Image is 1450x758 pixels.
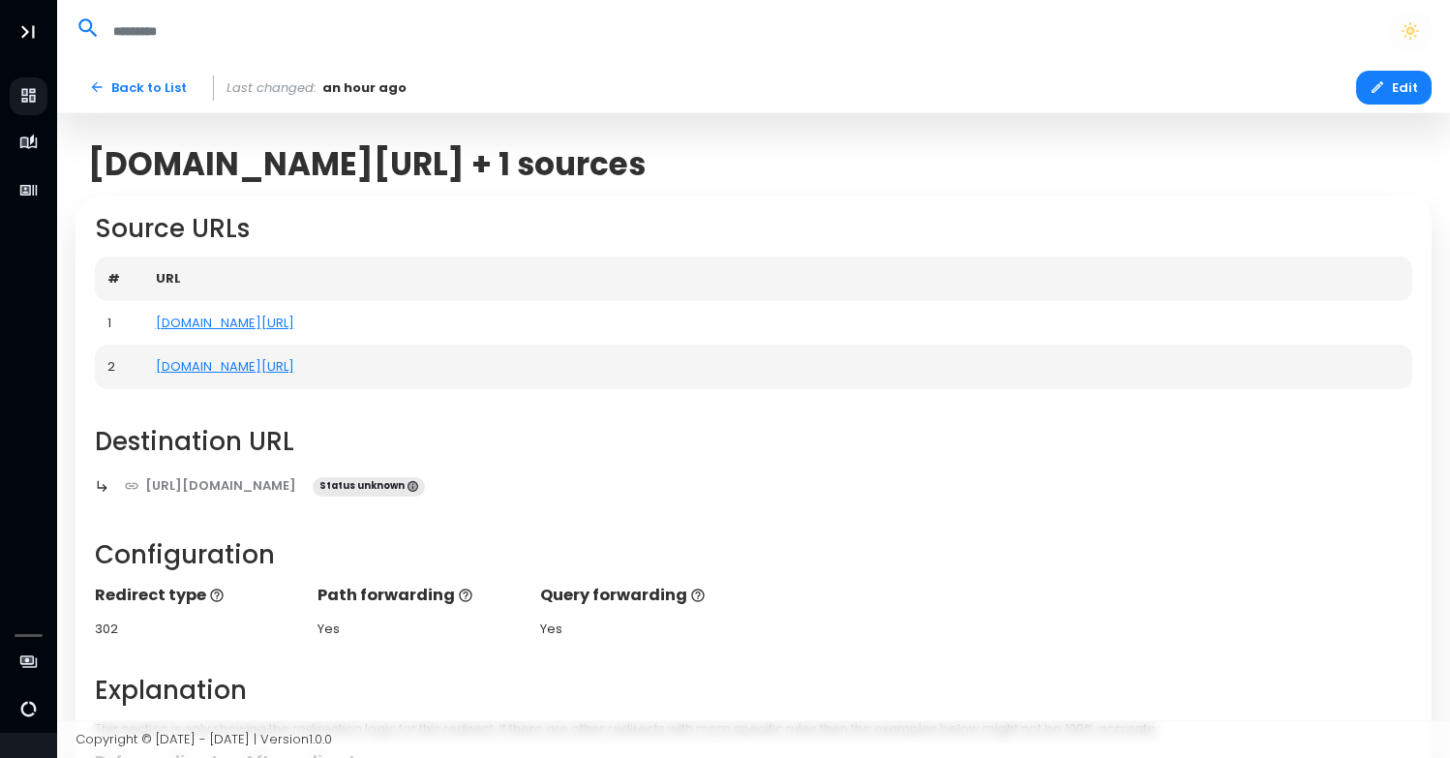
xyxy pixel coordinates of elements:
[1356,71,1432,105] button: Edit
[227,78,317,98] span: Last changed:
[95,584,299,607] p: Redirect type
[107,314,131,333] div: 1
[95,427,1413,457] h2: Destination URL
[95,676,1413,706] h2: Explanation
[95,257,143,301] th: #
[95,214,1413,244] h2: Source URLs
[313,477,425,497] span: Status unknown
[143,257,1413,301] th: URL
[317,620,522,639] div: Yes
[95,719,1413,739] p: This section is only showing the redirection logic for this redirect. If there are other redirect...
[317,584,522,607] p: Path forwarding
[156,314,294,332] a: [DOMAIN_NAME][URL]
[95,620,299,639] div: 302
[107,357,131,377] div: 2
[110,470,311,503] a: [URL][DOMAIN_NAME]
[156,357,294,376] a: [DOMAIN_NAME][URL]
[322,78,407,98] span: an hour ago
[10,14,46,50] button: Toggle Aside
[76,730,332,748] span: Copyright © [DATE] - [DATE] | Version 1.0.0
[76,71,200,105] a: Back to List
[540,620,744,639] div: Yes
[540,584,744,607] p: Query forwarding
[95,540,1413,570] h2: Configuration
[88,145,646,183] span: [DOMAIN_NAME][URL] + 1 sources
